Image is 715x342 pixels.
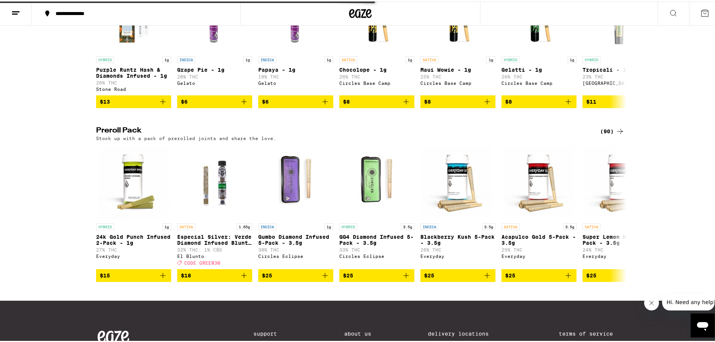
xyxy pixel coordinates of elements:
[243,55,252,62] p: 1g
[5,5,54,11] span: Hi. Need any help?
[420,252,495,257] div: Everyday
[177,94,252,107] button: Add to bag
[583,252,658,257] div: Everyday
[339,222,357,229] p: HYBRID
[428,329,502,335] a: Delivery Locations
[583,79,658,84] div: [GEOGRAPHIC_DATA]
[339,268,414,280] button: Add to bag
[343,97,350,103] span: $8
[253,329,287,335] a: Support
[339,232,414,244] p: GG4 Diamond Infused 5-Pack - 3.5g
[559,329,623,335] a: Terms of Service
[258,143,333,218] img: Circles Eclipse - Gumbo Diamond Infused 5-Pack - 3.5g
[501,268,577,280] button: Add to bag
[262,271,272,277] span: $25
[96,125,588,134] h2: Preroll Pack
[339,143,414,268] a: Open page for GG4 Diamond Infused 5-Pack - 3.5g from Circles Eclipse
[162,55,171,62] p: 1g
[96,55,114,62] p: HYBRID
[420,73,495,78] p: 25% THC
[258,222,276,229] p: INDICA
[501,79,577,84] div: Circles Base Camp
[236,222,252,229] p: 1.65g
[600,125,625,134] a: (90)
[177,143,252,218] img: El Blunto - Especial Silver: Verde Diamond Infused Blunt - 1.65g
[258,246,333,251] p: 30% THC
[401,222,414,229] p: 3.5g
[501,246,577,251] p: 25% THC
[339,55,357,62] p: SATIVA
[96,134,276,139] p: Stock up with a pack of prerolled joints and share the love.
[567,55,577,62] p: 1g
[96,222,114,229] p: HYBRID
[100,271,110,277] span: $15
[258,73,333,78] p: 19% THC
[501,65,577,71] p: Gelatti - 1g
[501,143,577,218] img: Everyday - Acapulco Gold 5-Pack - 3.5g
[339,252,414,257] div: Circles Eclipse
[177,252,252,257] div: El Blunto
[583,143,658,268] a: Open page for Super Lemon Haze 5-Pack - 3.5g from Everyday
[177,55,195,62] p: INDICA
[501,143,577,268] a: Open page for Acapulco Gold 5-Pack - 3.5g from Everyday
[420,268,495,280] button: Add to bag
[258,55,276,62] p: INDICA
[339,73,414,78] p: 26% THC
[583,73,658,78] p: 23% THC
[583,94,658,107] button: Add to bag
[583,143,658,218] img: Everyday - Super Lemon Haze 5-Pack - 3.5g
[501,94,577,107] button: Add to bag
[181,271,191,277] span: $18
[501,55,519,62] p: HYBRID
[339,143,414,218] img: Circles Eclipse - GG4 Diamond Infused 5-Pack - 3.5g
[177,232,252,244] p: Especial Silver: Verde Diamond Infused Blunt - 1.65g
[424,271,434,277] span: $25
[96,268,171,280] button: Add to bag
[482,222,495,229] p: 3.5g
[162,222,171,229] p: 1g
[583,268,658,280] button: Add to bag
[258,79,333,84] div: Gelato
[177,246,252,251] p: 32% THC: 1% CBD
[583,246,658,251] p: 24% THC
[177,222,195,229] p: SATIVA
[177,143,252,268] a: Open page for Especial Silver: Verde Diamond Infused Blunt - 1.65g from El Blunto
[258,65,333,71] p: Papaya - 1g
[96,85,171,90] div: Stone Road
[420,55,438,62] p: SATIVA
[177,65,252,71] p: Grape Pie - 1g
[501,252,577,257] div: Everyday
[486,55,495,62] p: 1g
[420,232,495,244] p: Blackberry Kush 5-Pack - 3.5g
[583,65,658,71] p: Tropicali - 1g
[691,312,715,336] iframe: Button to launch messaging window
[100,97,110,103] span: $13
[184,259,220,264] span: CODE GREEN30
[177,79,252,84] div: Gelato
[501,73,577,78] p: 26% THC
[96,232,171,244] p: 24k Gold Punch Infused 2-Pack - 1g
[563,222,577,229] p: 3.5g
[258,268,333,280] button: Add to bag
[181,97,188,103] span: $6
[96,65,171,77] p: Purple Runtz Hash & Diamonds Infused - 1g
[258,232,333,244] p: Gumbo Diamond Infused 5-Pack - 3.5g
[339,79,414,84] div: Circles Base Camp
[420,222,438,229] p: INDICA
[583,232,658,244] p: Super Lemon Haze 5-Pack - 3.5g
[262,97,269,103] span: $6
[501,232,577,244] p: Acapulco Gold 5-Pack - 3.5g
[505,271,515,277] span: $25
[339,246,414,251] p: 33% THC
[96,94,171,107] button: Add to bag
[339,94,414,107] button: Add to bag
[505,97,512,103] span: $8
[177,73,252,78] p: 20% THC
[344,329,371,335] a: About Us
[644,294,659,309] iframe: Close message
[424,97,431,103] span: $8
[96,246,171,251] p: 27% THC
[258,143,333,268] a: Open page for Gumbo Diamond Infused 5-Pack - 3.5g from Circles Eclipse
[662,292,715,309] iframe: Message from company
